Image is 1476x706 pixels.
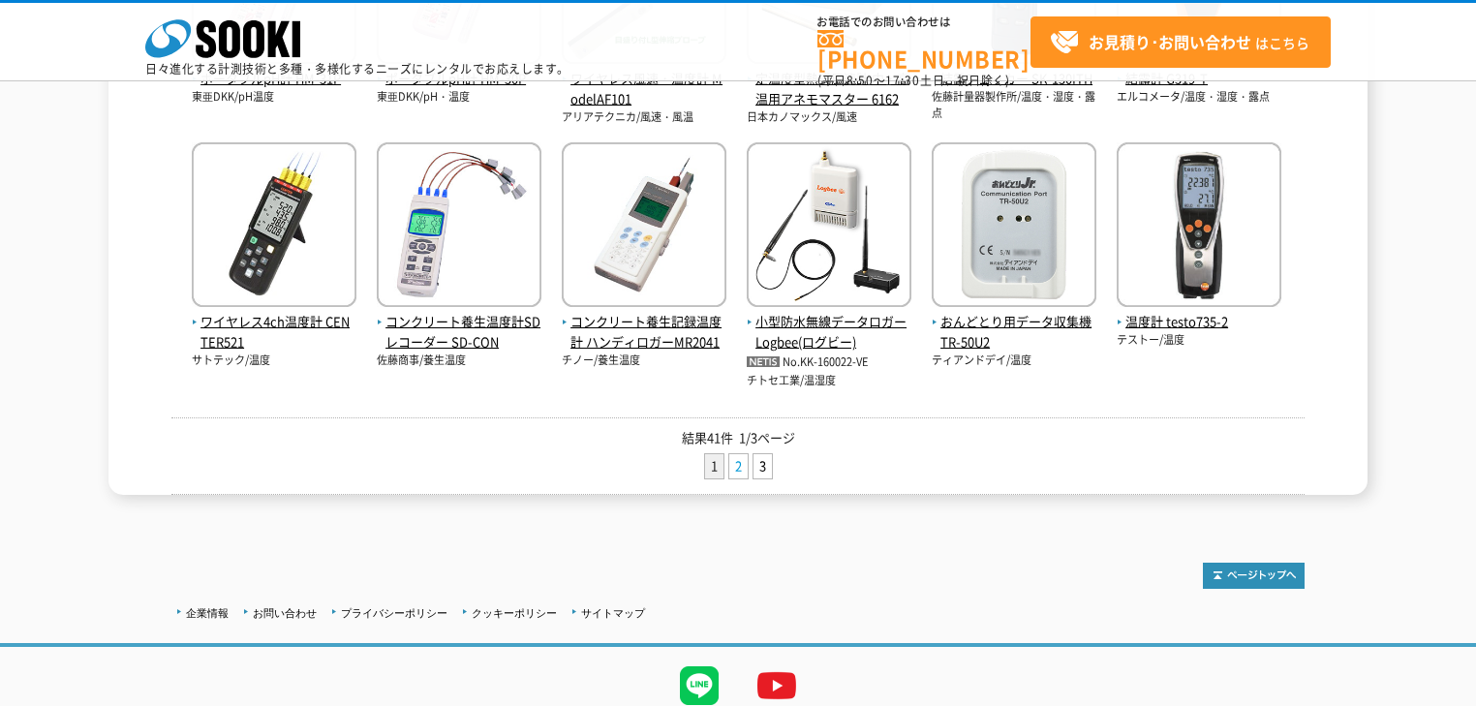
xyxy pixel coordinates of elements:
p: 日本カノマックス/風速 [747,109,911,126]
a: 企業情報 [186,607,229,619]
span: はこちら [1050,28,1309,57]
p: No.KK-160022-VE [747,353,911,373]
p: チトセ工業/温湿度 [747,373,911,389]
span: (平日 ～ 土日、祝日除く) [817,72,1009,89]
a: 3 [753,454,772,478]
p: 佐藤商事/養生温度 [377,353,541,369]
p: 結果41件 1/3ページ [171,428,1305,448]
span: お電話でのお問い合わせは [817,16,1030,28]
p: エルコメータ/温度・湿度・露点 [1117,89,1281,106]
span: 8:50 [846,72,874,89]
a: お問い合わせ [253,607,317,619]
span: おんどとり用データ収集機 TR-50U2 [932,312,1096,353]
img: トップページへ [1203,563,1305,589]
img: SD-CON [377,142,541,312]
span: ワイヤレス4ch温度計 CENTER521 [192,312,356,353]
p: 東亜DKK/pH温度 [192,89,356,106]
a: コンクリート養生記録温度計 ハンディロガーMR2041 [562,292,726,353]
p: テストー/温度 [1117,332,1281,349]
p: チノー/養生温度 [562,353,726,369]
img: CENTER521 [192,142,356,312]
a: プライバシーポリシー [341,607,447,619]
span: コンクリート養生温度計SDレコーダー SD-CON [377,312,541,353]
a: コンクリート養生温度計SDレコーダー SD-CON [377,292,541,353]
a: [PHONE_NUMBER] [817,30,1030,70]
img: ハンディロガーMR2041 [562,142,726,312]
p: ティアンドデイ/温度 [932,353,1096,369]
p: 佐藤計量器製作所/温度・湿度・露点 [932,89,1096,121]
span: 温度計 testo735-2 [1117,312,1281,332]
p: 日々進化する計測技術と多種・多様化するニーズにレンタルでお応えします。 [145,63,569,75]
a: クッキーポリシー [472,607,557,619]
p: 東亜DKK/pH・温度 [377,89,541,106]
img: TR-50U2 [932,142,1096,312]
li: 1 [704,453,724,479]
a: 温度計 testo735-2 [1117,292,1281,333]
span: コンクリート養生記録温度計 ハンディロガーMR2041 [562,312,726,353]
img: testo735-2 [1117,142,1281,312]
a: ワイヤレス4ch温度計 CENTER521 [192,292,356,353]
a: おんどとり用データ収集機 TR-50U2 [932,292,1096,353]
strong: お見積り･お問い合わせ [1089,30,1251,53]
a: サイトマップ [581,607,645,619]
span: 小型防水無線データロガー Logbee(ログビー) [747,312,911,353]
span: 17:30 [885,72,920,89]
a: 小型防水無線データロガー Logbee(ログビー) [747,292,911,353]
p: サトテック/温度 [192,353,356,369]
a: 2 [729,454,748,478]
p: アリアテクニカ/風速・風温 [562,109,726,126]
img: Logbee(ログビー) [747,142,911,312]
a: お見積り･お問い合わせはこちら [1030,16,1331,68]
